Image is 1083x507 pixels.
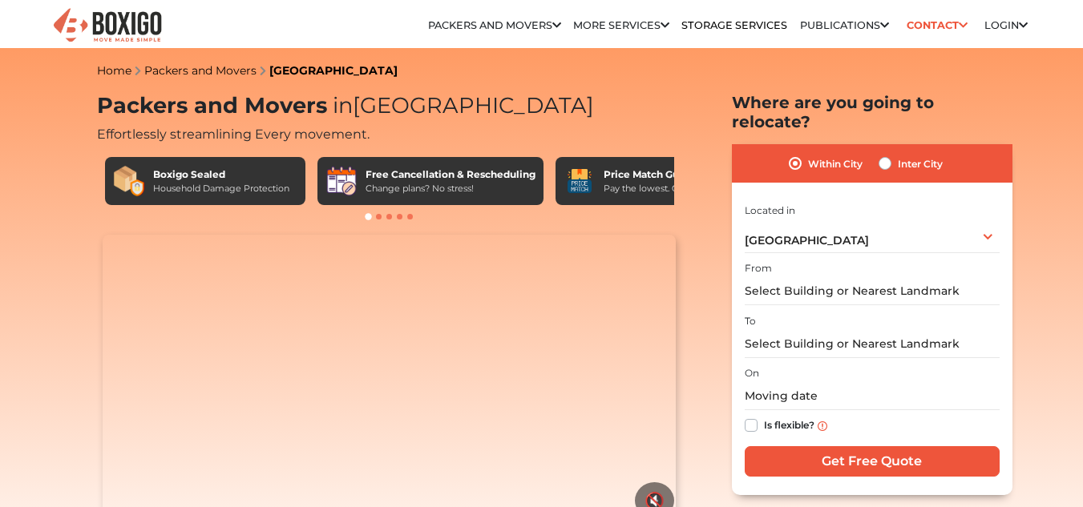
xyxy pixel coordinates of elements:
[113,165,145,197] img: Boxigo Sealed
[745,366,759,380] label: On
[604,167,725,182] div: Price Match Guarantee
[573,19,669,31] a: More services
[97,63,131,78] a: Home
[800,19,889,31] a: Publications
[745,382,1000,410] input: Moving date
[745,233,869,247] span: [GEOGRAPHIC_DATA]
[564,165,596,197] img: Price Match Guarantee
[764,416,814,433] label: Is flexible?
[745,446,1000,477] input: Get Free Quote
[97,93,682,119] h1: Packers and Movers
[144,63,257,78] a: Packers and Movers
[325,165,358,197] img: Free Cancellation & Rescheduling
[681,19,787,31] a: Storage Services
[745,277,1000,305] input: Select Building or Nearest Landmark
[428,19,561,31] a: Packers and Movers
[818,421,827,431] img: info
[153,182,289,195] div: Household Damage Protection
[745,314,756,328] label: To
[97,127,370,142] span: Effortlessly streamlining Every movement.
[269,63,398,78] a: [GEOGRAPHIC_DATA]
[808,154,863,173] label: Within City
[984,19,1028,31] a: Login
[745,261,772,276] label: From
[732,93,1012,131] h2: Where are you going to relocate?
[327,92,594,119] span: [GEOGRAPHIC_DATA]
[901,13,972,38] a: Contact
[604,182,725,195] div: Pay the lowest. Guaranteed!
[366,182,535,195] div: Change plans? No stress!
[366,167,535,182] div: Free Cancellation & Rescheduling
[898,154,943,173] label: Inter City
[745,330,1000,358] input: Select Building or Nearest Landmark
[51,6,164,46] img: Boxigo
[153,167,289,182] div: Boxigo Sealed
[333,92,353,119] span: in
[745,203,795,218] label: Located in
